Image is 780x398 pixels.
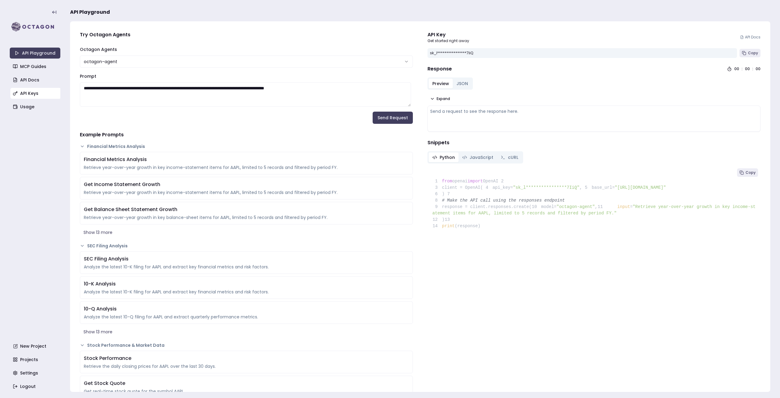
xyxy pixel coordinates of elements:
[745,66,750,71] div: 00
[432,217,445,222] span: )
[10,61,61,72] a: MCP Guides
[432,178,442,185] span: 1
[80,342,413,348] button: Stock Performance & Market Data
[432,191,442,197] span: 6
[10,74,61,85] a: API Docs
[740,35,760,40] a: API Docs
[10,88,61,99] a: API Keys
[80,143,413,149] button: Financial Metrics Analysis
[10,368,61,378] a: Settings
[541,204,556,209] span: model=
[80,243,413,249] button: SEC Filing Analysis
[483,179,498,184] span: OpenAI
[84,189,409,195] div: Retrieve year-over-year growth in key income-statement items for AAPL, limited to 5 records and f...
[80,73,96,79] label: Prompt
[427,31,469,38] div: API Key
[427,139,760,146] h4: Snippets
[483,185,493,191] span: 4
[10,354,61,365] a: Projects
[430,108,758,114] div: Send a request to see the response here.
[10,381,61,392] a: Logout
[84,206,409,213] div: Get Balance Sheet Statement Growth
[84,388,409,394] div: Get real-time stock quote for the symbol AAPL.
[80,326,413,337] button: Show 13 more
[84,314,409,320] div: Analyze the latest 10-Q filing for AAPL and extract quarterly performance metrics.
[508,154,518,160] span: cURL
[432,185,442,191] span: 3
[427,95,452,103] button: Expand
[84,380,409,387] div: Get Stock Quote
[432,223,442,229] span: 14
[84,156,409,163] div: Financial Metrics Analysis
[597,204,607,210] span: 11
[752,66,753,71] div: :
[10,21,60,33] img: logo-rect-yK7x_WSZ.svg
[595,204,597,209] span: ,
[84,164,409,170] div: Retrieve year-over-year growth in key income-statement items for AAPL, limited to 5 records and f...
[432,185,483,190] span: client = OpenAI(
[445,217,454,223] span: 13
[84,214,409,221] div: Retrieve year-over-year growth in key balance-sheet items for AAPL, limited to 5 records and filt...
[630,204,633,209] span: =
[592,185,615,190] span: base_url=
[739,49,760,57] button: Copy
[452,179,467,184] span: openai
[10,101,61,112] a: Usage
[80,227,413,238] button: Show 13 more
[432,197,442,204] span: 8
[84,255,409,263] div: SEC Filing Analysis
[440,154,455,160] span: Python
[432,217,442,223] span: 12
[429,79,453,88] button: Preview
[84,305,409,313] div: 10-Q Analysis
[442,198,565,203] span: # Make the API call using the responses endpoint
[492,185,513,190] span: api_key=
[427,38,469,43] p: Get started right away
[580,185,582,190] span: ,
[737,168,758,177] button: Copy
[498,178,508,185] span: 2
[84,181,409,188] div: Get Income Statement Growth
[84,264,409,270] div: Analyze the latest 10-K filing for AAPL and extract key financial metrics and risk factors.
[84,280,409,288] div: 10-K Analysis
[84,363,409,369] div: Retrieve the daily closing prices for AAPL over the last 30 days.
[80,46,117,52] label: Octagon Agents
[10,341,61,352] a: New Project
[442,179,452,184] span: from
[746,170,756,175] span: Copy
[445,191,454,197] span: 7
[734,66,739,71] div: 00
[556,204,595,209] span: "octagon-agent"
[84,289,409,295] div: Analyze the latest 10-K filing for AAPL and extract key financial metrics and risk factors.
[453,79,472,88] button: JSON
[470,154,493,160] span: JavaScript
[70,9,110,16] span: API Playground
[748,51,758,56] span: Copy
[532,204,541,210] span: 10
[742,66,743,71] div: :
[756,66,760,71] div: 00
[84,355,409,362] div: Stock Performance
[615,185,666,190] span: "[URL][DOMAIN_NAME]"
[582,185,592,191] span: 5
[437,96,450,101] span: Expand
[80,131,413,138] h4: Example Prompts
[373,112,413,124] button: Send Request
[427,65,452,73] h4: Response
[617,204,630,209] span: input
[455,224,480,228] span: (response)
[80,31,413,38] h4: Try Octagon Agents
[468,179,483,184] span: import
[10,48,60,59] a: API Playground
[432,204,442,210] span: 9
[442,224,455,228] span: print
[432,204,532,209] span: response = client.responses.create(
[432,192,445,196] span: )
